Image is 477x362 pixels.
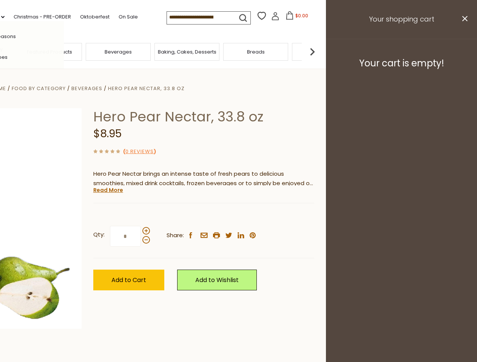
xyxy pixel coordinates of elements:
a: Food By Category [12,85,66,92]
img: next arrow [305,44,320,59]
span: $8.95 [93,126,122,141]
a: Beverages [71,85,102,92]
span: $0.00 [295,12,308,19]
a: Beverages [105,49,132,55]
strong: Qty: [93,230,105,239]
a: Breads [247,49,265,55]
button: $0.00 [281,11,313,23]
h1: Hero Pear Nectar, 33.8 oz [93,108,314,125]
a: Read More [93,186,123,194]
a: 0 Reviews [125,148,154,156]
a: Christmas - PRE-ORDER [14,13,71,21]
a: Add to Wishlist [177,270,257,290]
a: Baking, Cakes, Desserts [158,49,216,55]
span: Share: [167,231,184,240]
button: Add to Cart [93,270,164,290]
a: Oktoberfest [80,13,110,21]
h3: Your cart is empty! [335,58,468,69]
input: Qty: [110,226,141,247]
span: ( ) [123,148,156,155]
a: On Sale [119,13,138,21]
a: Hero Pear Nectar, 33.8 oz [108,85,185,92]
span: Add to Cart [111,276,146,284]
p: Hero Pear Nectar brings an intense taste of fresh pears to delicious smoothies, mixed drink cockt... [93,169,314,188]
